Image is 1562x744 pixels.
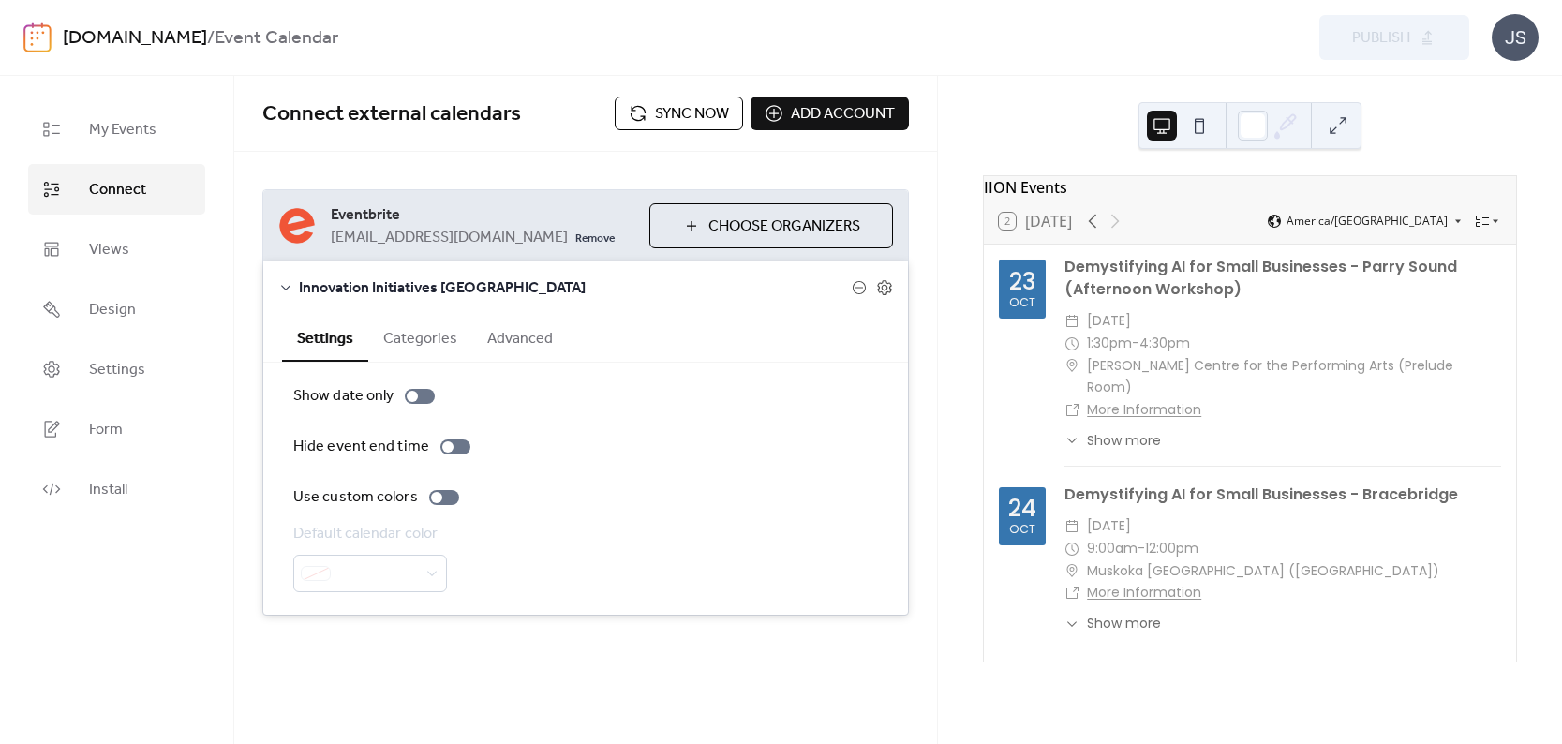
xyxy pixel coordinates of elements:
span: [PERSON_NAME] Centre for the Performing Arts (Prelude Room) [1087,355,1501,400]
button: Choose Organizers [649,203,893,248]
button: Advanced [472,314,568,360]
div: Oct [1009,524,1035,536]
button: Settings [282,314,368,362]
a: Demystifying AI for Small Businesses - Bracebridge [1064,484,1458,505]
div: ​ [1064,560,1079,583]
span: 1:30pm [1087,333,1132,355]
div: Oct [1009,297,1035,309]
a: More Information [1087,400,1201,419]
span: Show more [1087,431,1161,451]
span: 9:00am [1087,538,1138,560]
a: Demystifying AI for Small Businesses - Parry Sound (Afternoon Workshop) [1064,256,1457,300]
span: [DATE] [1087,310,1131,333]
div: ​ [1064,582,1079,604]
span: - [1138,538,1145,560]
button: Add account [751,97,909,130]
a: Settings [28,344,205,394]
div: ​ [1064,399,1079,422]
span: Innovation Initiatives [GEOGRAPHIC_DATA] [299,277,852,300]
img: eventbrite [278,207,316,245]
span: Views [89,239,129,261]
img: logo [23,22,52,52]
span: Sync now [655,103,729,126]
span: Install [89,479,127,501]
button: Sync now [615,97,743,130]
div: Use custom colors [293,486,418,509]
span: Connect [89,179,146,201]
a: Form [28,404,205,454]
div: Hide event end time [293,436,429,458]
span: Eventbrite [331,204,634,227]
div: 23 [1009,270,1036,293]
span: Connect external calendars [262,94,521,135]
span: Remove [575,231,615,246]
div: ​ [1064,355,1079,378]
span: Form [89,419,123,441]
b: / [207,21,215,56]
a: Views [28,224,205,275]
span: Muskoka [GEOGRAPHIC_DATA] ([GEOGRAPHIC_DATA]) [1087,560,1439,583]
b: Event Calendar [215,21,338,56]
div: ​ [1064,431,1079,451]
a: Design [28,284,205,335]
a: Connect [28,164,205,215]
span: Design [89,299,136,321]
div: ​ [1064,614,1079,633]
div: ​ [1064,333,1079,355]
span: - [1132,333,1139,355]
div: ​ [1064,515,1079,538]
a: Install [28,464,205,514]
div: 24 [1008,497,1036,520]
button: ​Show more [1064,431,1161,451]
div: ​ [1064,310,1079,333]
span: Choose Organizers [708,216,860,238]
span: 4:30pm [1139,333,1190,355]
div: IION Events [984,176,1516,199]
div: Default calendar color [293,523,443,545]
div: ​ [1064,538,1079,560]
span: 12:00pm [1145,538,1198,560]
div: Show date only [293,385,394,408]
button: Categories [368,314,472,360]
a: More Information [1087,583,1201,602]
a: [DOMAIN_NAME] [63,21,207,56]
span: Add account [791,103,895,126]
span: Show more [1087,614,1161,633]
span: Settings [89,359,145,381]
a: My Events [28,104,205,155]
button: ​Show more [1064,614,1161,633]
span: My Events [89,119,156,141]
span: [EMAIL_ADDRESS][DOMAIN_NAME] [331,227,568,249]
div: JS [1492,14,1539,61]
span: [DATE] [1087,515,1131,538]
span: America/[GEOGRAPHIC_DATA] [1287,216,1448,227]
